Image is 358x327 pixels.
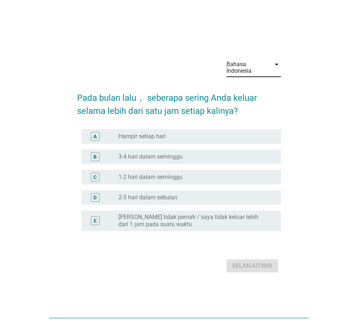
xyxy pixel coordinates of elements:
label: 3-4 hari dalam seminggu [118,153,182,160]
h2: Pada bulan lalu， seberapa sering Anda keluar selama lebih dari satu jam setiap kalinya? [77,84,281,117]
div: Bahasa Indonesia [226,61,266,74]
div: C [93,173,97,181]
div: D [93,194,97,201]
i: arrow_drop_down [272,60,281,69]
div: A [93,132,97,140]
div: B [93,153,97,160]
label: [PERSON_NAME] tidak pernah / saya tidak keluar lebih dari 1 jam pada suatu waktu [118,214,269,228]
label: 2-3 hari dalam sebulan [118,194,177,201]
label: Hampir setiap hari [118,133,166,140]
div: E [94,217,97,224]
label: 1-2 hari dalam seminggu [118,174,182,181]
